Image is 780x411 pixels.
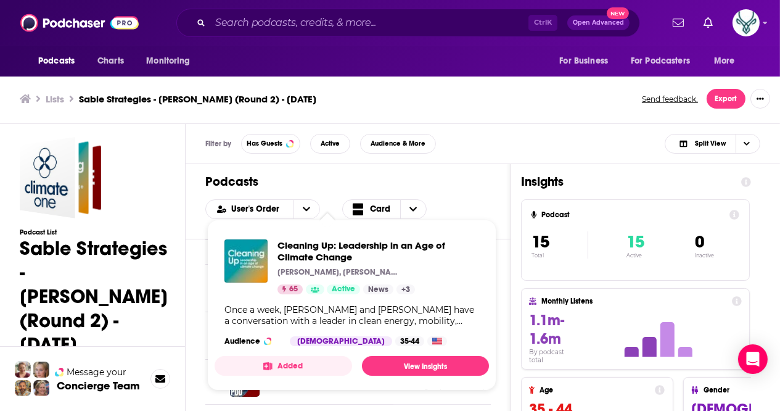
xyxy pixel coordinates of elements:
[33,362,49,378] img: Jules Profile
[138,49,206,73] button: open menu
[215,356,352,376] button: Added
[289,283,298,296] span: 65
[205,174,491,189] h1: Podcasts
[310,134,350,154] button: Active
[294,200,319,218] button: open menu
[668,12,689,33] a: Show notifications dropdown
[396,284,415,294] a: +3
[224,336,280,346] h3: Audience
[321,140,340,147] span: Active
[532,231,549,252] span: 15
[529,311,564,348] span: 1.1m-1.6m
[176,9,640,37] div: Search podcasts, credits, & more...
[395,336,424,346] div: 35-44
[46,93,64,105] a: Lists
[638,94,702,104] button: Send feedback.
[206,205,294,214] button: open menu
[626,231,644,252] span: 15
[38,52,75,70] span: Podcasts
[607,7,629,19] span: New
[540,386,650,394] h4: Age
[290,336,392,346] div: [DEMOGRAPHIC_DATA]
[733,9,760,36] span: Logged in as sablestrategy
[67,366,126,378] span: Message your
[521,174,731,189] h1: Insights
[551,49,623,73] button: open menu
[20,11,139,35] img: Podchaser - Follow, Share and Rate Podcasts
[20,137,101,218] a: Sable Strategies - Barclay Rogers (Round 2) - September 8, 2025
[247,140,282,147] span: Has Guests
[705,49,750,73] button: open menu
[733,9,760,36] button: Show profile menu
[695,231,704,252] span: 0
[529,348,580,364] h4: By podcast total
[541,297,726,305] h4: Monthly Listens
[146,52,190,70] span: Monitoring
[360,134,436,154] button: Audience & More
[224,304,479,326] div: Once a week, [PERSON_NAME] and [PERSON_NAME] have a conversation with a leader in clean energy, m...
[573,20,624,26] span: Open Advanced
[342,199,454,219] h2: Choose View
[699,12,718,33] a: Show notifications dropdown
[559,52,608,70] span: For Business
[541,210,725,219] h4: Podcast
[79,93,316,105] h3: Sable Strategies - [PERSON_NAME] (Round 2) - [DATE]
[665,134,760,154] button: Choose View
[695,140,726,147] span: Split View
[714,52,735,70] span: More
[695,252,714,259] p: Inactive
[205,199,320,219] h2: Choose List sort
[20,228,168,236] h3: Podcast List
[15,362,31,378] img: Sydney Profile
[57,380,140,392] h3: Concierge Team
[97,52,124,70] span: Charts
[370,205,390,214] span: Card
[277,239,479,263] a: Cleaning Up: Leadership in an Age of Climate Change
[363,284,393,294] a: News
[567,15,630,30] button: Open AdvancedNew
[631,52,690,70] span: For Podcasters
[277,267,401,277] p: [PERSON_NAME], [PERSON_NAME]
[528,15,557,31] span: Ctrl K
[277,284,303,294] a: 65
[332,283,355,296] span: Active
[205,139,231,148] h3: Filter by
[707,89,745,109] button: Export
[224,239,268,283] img: Cleaning Up: Leadership in an Age of Climate Change
[371,140,425,147] span: Audience & More
[327,284,360,294] a: Active
[342,199,427,219] button: Choose View
[750,89,770,109] button: Show More Button
[33,380,49,396] img: Barbara Profile
[362,356,489,376] a: View Insights
[210,13,528,33] input: Search podcasts, credits, & more...
[30,49,91,73] button: open menu
[89,49,131,73] a: Charts
[532,252,588,259] p: Total
[15,380,31,396] img: Jon Profile
[733,9,760,36] img: User Profile
[231,205,284,214] span: User's Order
[241,134,300,154] button: Has Guests
[20,236,168,357] h1: Sable Strategies - [PERSON_NAME] (Round 2) - [DATE]
[738,344,768,374] div: Open Intercom Messenger
[623,49,708,73] button: open menu
[626,252,644,259] p: Active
